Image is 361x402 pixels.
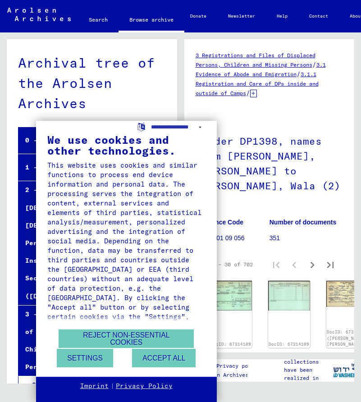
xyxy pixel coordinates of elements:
div: This website uses cookies and similar functions to process end device information and personal da... [47,160,206,369]
button: Settings [57,349,113,367]
a: Imprint [80,382,109,391]
a: Privacy Policy [116,382,173,391]
button: Accept all [132,349,196,367]
div: We use cookies and other technologies. [47,134,206,156]
button: Reject non-essential cookies [59,329,194,348]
